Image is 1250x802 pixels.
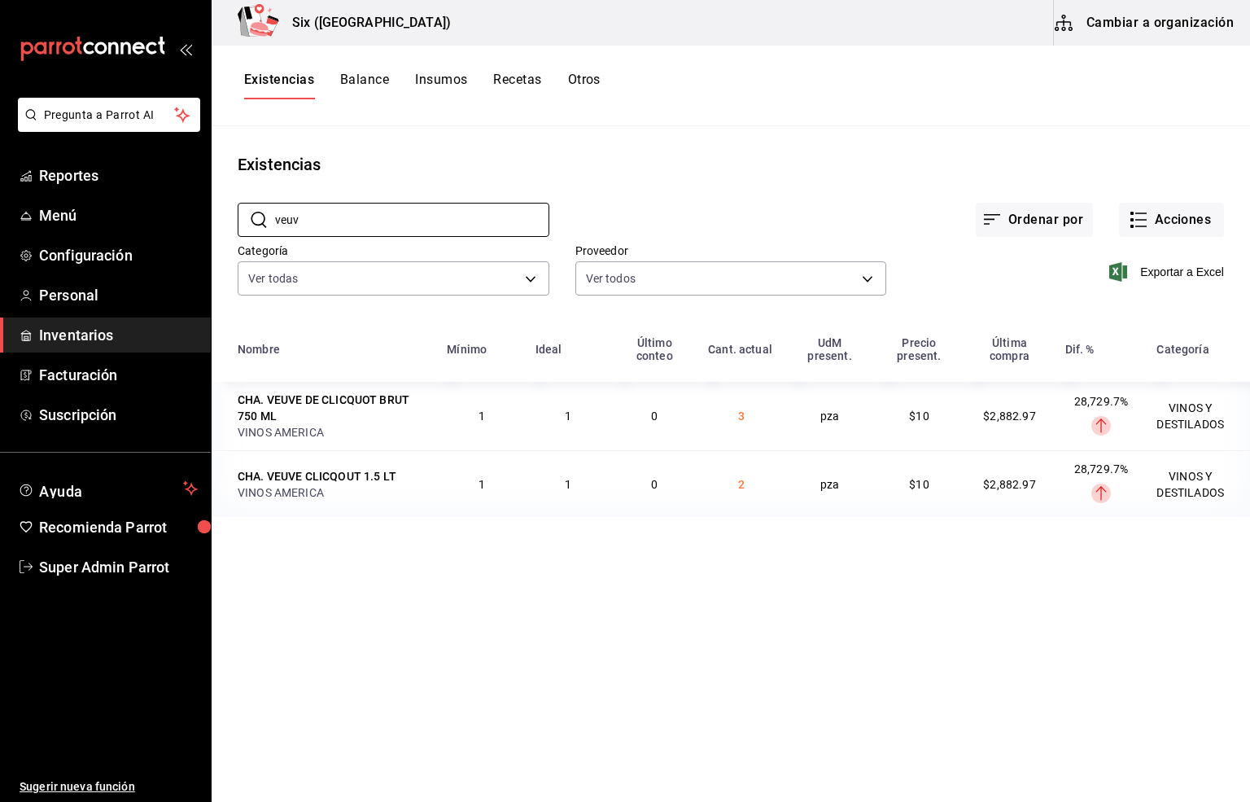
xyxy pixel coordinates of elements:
a: Pregunta a Parrot AI [11,118,200,135]
span: Pregunta a Parrot AI [44,107,175,124]
div: Existencias [238,152,321,177]
span: 28,729.7% [1074,462,1128,476]
div: Última compra [973,336,1045,362]
span: $2,882.97 [983,410,1035,423]
div: Cant. actual [708,343,772,356]
button: Pregunta a Parrot AI [18,98,200,132]
span: 1 [565,478,571,491]
span: Menú [39,204,198,226]
button: Recetas [493,72,541,99]
td: VINOS Y DESTILADOS [1147,382,1250,450]
span: Reportes [39,164,198,186]
span: Ver todos [586,270,636,287]
button: Otros [568,72,601,99]
h3: Six ([GEOGRAPHIC_DATA]) [279,13,451,33]
span: 1 [565,410,571,423]
div: VINOS AMERICA [238,484,427,501]
div: Dif. % [1065,343,1095,356]
span: Suscripción [39,404,198,426]
span: Sugerir nueva función [20,778,198,795]
span: Ver todas [248,270,298,287]
button: Insumos [415,72,467,99]
button: Existencias [244,72,314,99]
span: 2 [738,478,745,491]
span: $10 [909,410,929,423]
span: Configuración [39,244,198,266]
div: Nombre [238,343,280,356]
span: Super Admin Parrot [39,556,198,578]
div: Último conteo [620,336,688,362]
span: 1 [479,478,485,491]
div: navigation tabs [244,72,601,99]
button: Balance [340,72,389,99]
td: pza [785,450,875,517]
span: 1 [479,410,485,423]
span: Recomienda Parrot [39,516,198,538]
button: Acciones [1119,203,1224,237]
div: CHA. VEUVE DE CLICQUOT BRUT 750 ML [238,392,427,424]
span: Ayuda [39,479,177,498]
span: 28,729.7% [1074,395,1128,408]
input: Buscar nombre de insumo [275,204,549,236]
span: 0 [651,478,658,491]
span: Personal [39,284,198,306]
label: Categoría [238,245,549,256]
div: Precio present. [885,336,955,362]
button: Exportar a Excel [1112,262,1224,282]
span: 3 [738,410,745,423]
div: UdM present. [795,336,865,362]
span: Inventarios [39,324,198,346]
button: open_drawer_menu [179,42,192,55]
div: Mínimo [447,343,487,356]
span: $2,882.97 [983,478,1035,491]
button: Ordenar por [976,203,1093,237]
span: $10 [909,478,929,491]
div: CHA. VEUVE CLICQOUT 1.5 LT [238,468,396,484]
label: Proveedor [575,245,887,256]
div: Ideal [535,343,562,356]
td: VINOS Y DESTILADOS [1147,450,1250,517]
div: Categoría [1156,343,1208,356]
td: pza [785,382,875,450]
span: Facturación [39,364,198,386]
span: 0 [651,410,658,423]
div: VINOS AMERICA [238,424,427,440]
